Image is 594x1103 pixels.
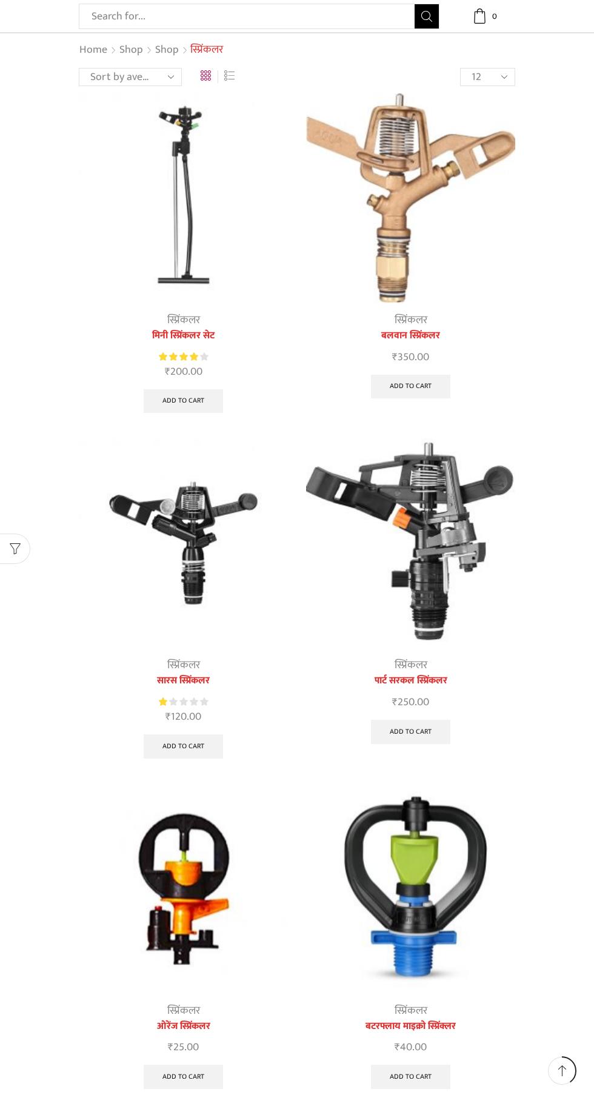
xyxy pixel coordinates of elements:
nav: Breadcrumb [79,42,223,58]
span: ₹ [395,1038,400,1056]
div: Rated 4.00 out of 5 [159,350,208,363]
img: बटरफ्लाय माइक्रो स्प्रिंक्लर [306,784,515,993]
bdi: 40.00 [395,1038,427,1056]
bdi: 120.00 [165,708,201,726]
img: Impact Mini Sprinkler [79,93,288,303]
bdi: 350.00 [392,348,429,366]
img: Metal Sprinkler [306,93,515,303]
a: स्प्रिंकलर [167,311,200,329]
h1: स्प्रिंकलर [190,44,223,57]
a: स्प्रिंकलर [395,311,427,329]
span: Rated out of 5 [159,696,169,708]
a: Shop [155,42,179,58]
button: Search button [415,4,439,28]
a: Add to cart: “पार्ट सरकल स्प्रिंकलर” [371,720,450,744]
img: Orange-Sprinkler [79,784,288,993]
a: ओरेंज स्प्रिंकलर [79,1019,288,1034]
img: part circle sprinkler [306,438,515,648]
bdi: 250.00 [392,693,429,711]
a: Add to cart: “ओरेंज स्प्रिंकलर” [144,1065,223,1089]
span: ₹ [392,348,398,366]
span: ₹ [165,363,170,381]
bdi: 200.00 [165,363,202,381]
a: सारस स्प्रिंकलर [79,674,288,688]
a: बलवान स्प्रिंकलर [306,329,515,343]
span: Rated out of 5 [159,350,198,363]
bdi: 25.00 [168,1038,199,1056]
span: ₹ [392,693,398,711]
div: Rated 1.00 out of 5 [159,696,208,708]
a: Add to cart: “सारस स्प्रिंकलर” [144,734,223,759]
a: स्प्रिंकलर [395,1002,427,1020]
a: Shop [119,42,144,58]
select: Shop order [79,68,182,86]
a: Home [79,42,108,58]
a: स्प्रिंकलर [167,1002,200,1020]
span: 0 [488,10,500,22]
a: Add to cart: “मिनी स्प्रिंकलर सेट” [144,389,223,414]
span: ₹ [165,708,171,726]
a: बटरफ्लाय माइक्रो स्प्रिंक्लर [306,1019,515,1034]
a: मिनी स्प्रिंकलर सेट [79,329,288,343]
a: स्प्रिंकलर [395,656,427,674]
a: पार्ट सरकल स्प्रिंकलर [306,674,515,688]
a: स्प्रिंकलर [167,656,200,674]
a: 0 [458,8,515,24]
a: Add to cart: “बटरफ्लाय माइक्रो स्प्रिंक्लर” [371,1065,450,1089]
input: Search for... [85,4,415,28]
img: saras sprinkler [79,438,288,648]
a: Add to cart: “बलवान स्प्रिंकलर” [371,375,450,399]
span: ₹ [168,1038,173,1056]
